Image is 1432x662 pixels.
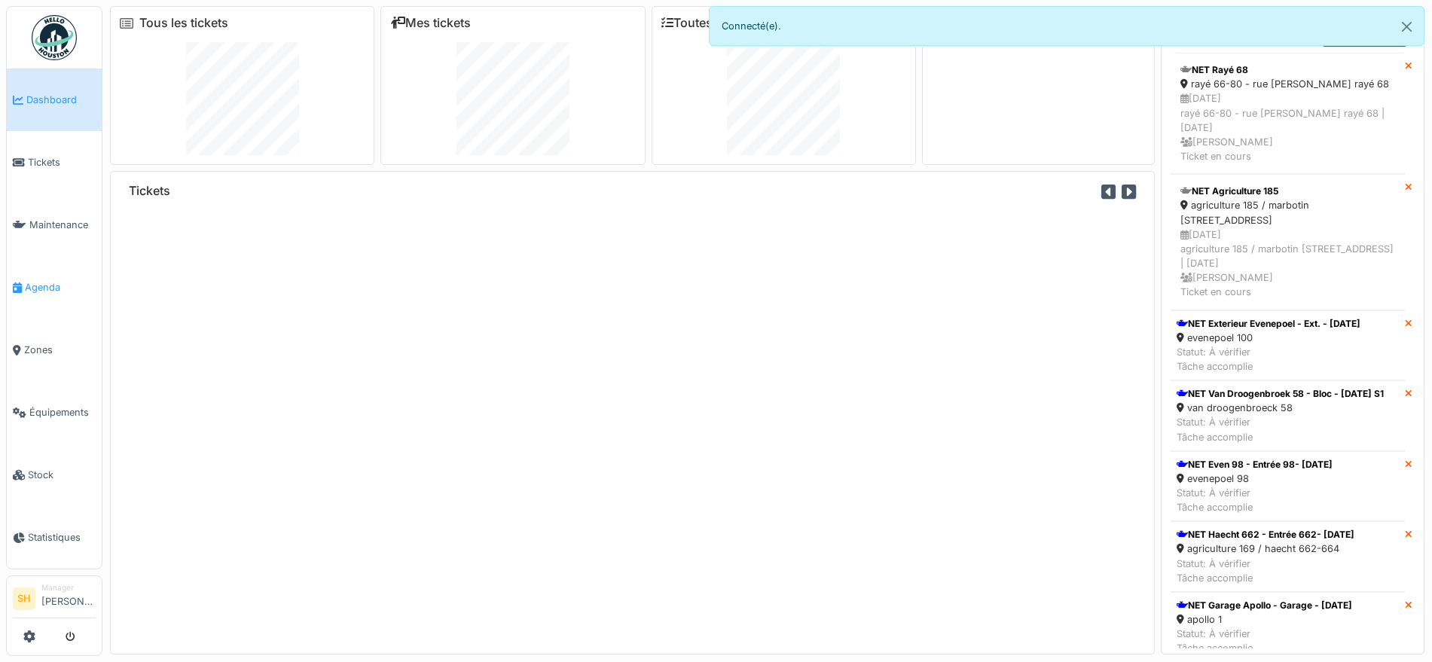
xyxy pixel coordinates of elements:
[1177,528,1354,541] div: NET Haecht 662 - Entrée 662- [DATE]
[1171,521,1405,592] a: NET Haecht 662 - Entrée 662- [DATE] agriculture 169 / haecht 662-664 Statut: À vérifierTâche acco...
[1177,599,1352,612] div: NET Garage Apollo - Garage - [DATE]
[13,587,35,610] li: SH
[7,381,102,444] a: Équipements
[29,218,96,232] span: Maintenance
[1180,185,1395,198] div: NET Agriculture 185
[29,405,96,419] span: Équipements
[661,16,774,30] a: Toutes les tâches
[25,280,96,294] span: Agenda
[709,6,1425,46] div: Connecté(e).
[1171,310,1405,381] a: NET Exterieur Evenepoel - Ext. - [DATE] evenepoel 100 Statut: À vérifierTâche accomplie
[1177,317,1360,331] div: NET Exterieur Evenepoel - Ext. - [DATE]
[1177,415,1384,444] div: Statut: À vérifier Tâche accomplie
[1177,541,1354,556] div: agriculture 169 / haecht 662-664
[1180,198,1395,227] div: agriculture 185 / marbotin [STREET_ADDRESS]
[1177,627,1352,655] div: Statut: À vérifier Tâche accomplie
[24,343,96,357] span: Zones
[32,15,77,60] img: Badge_color-CXgf-gQk.svg
[28,155,96,169] span: Tickets
[129,184,170,198] h6: Tickets
[7,69,102,131] a: Dashboard
[7,444,102,506] a: Stock
[28,530,96,545] span: Statistiques
[390,16,471,30] a: Mes tickets
[1180,63,1395,77] div: NET Rayé 68
[26,93,96,107] span: Dashboard
[1177,471,1333,486] div: evenepoel 98
[41,582,96,615] li: [PERSON_NAME]
[1171,174,1405,310] a: NET Agriculture 185 agriculture 185 / marbotin [STREET_ADDRESS] [DATE]agriculture 185 / marbotin ...
[1177,557,1354,585] div: Statut: À vérifier Tâche accomplie
[1177,486,1333,514] div: Statut: À vérifier Tâche accomplie
[7,319,102,381] a: Zones
[1180,77,1395,91] div: rayé 66-80 - rue [PERSON_NAME] rayé 68
[1171,451,1405,522] a: NET Even 98 - Entrée 98- [DATE] evenepoel 98 Statut: À vérifierTâche accomplie
[41,582,96,593] div: Manager
[1177,345,1360,374] div: Statut: À vérifier Tâche accomplie
[1180,227,1395,300] div: [DATE] agriculture 185 / marbotin [STREET_ADDRESS] | [DATE] [PERSON_NAME] Ticket en cours
[1171,380,1405,451] a: NET Van Droogenbroek 58 - Bloc - [DATE] S1 van droogenbroeck 58 Statut: À vérifierTâche accomplie
[13,582,96,618] a: SH Manager[PERSON_NAME]
[1177,458,1333,471] div: NET Even 98 - Entrée 98- [DATE]
[1171,53,1405,174] a: NET Rayé 68 rayé 66-80 - rue [PERSON_NAME] rayé 68 [DATE]rayé 66-80 - rue [PERSON_NAME] rayé 68 |...
[1177,612,1352,627] div: apollo 1
[1177,387,1384,401] div: NET Van Droogenbroek 58 - Bloc - [DATE] S1
[1177,401,1384,415] div: van droogenbroeck 58
[7,194,102,256] a: Maintenance
[1177,331,1360,345] div: evenepoel 100
[139,16,228,30] a: Tous les tickets
[1180,91,1395,163] div: [DATE] rayé 66-80 - rue [PERSON_NAME] rayé 68 | [DATE] [PERSON_NAME] Ticket en cours
[7,256,102,319] a: Agenda
[1390,7,1424,47] button: Close
[28,468,96,482] span: Stock
[7,506,102,569] a: Statistiques
[7,131,102,194] a: Tickets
